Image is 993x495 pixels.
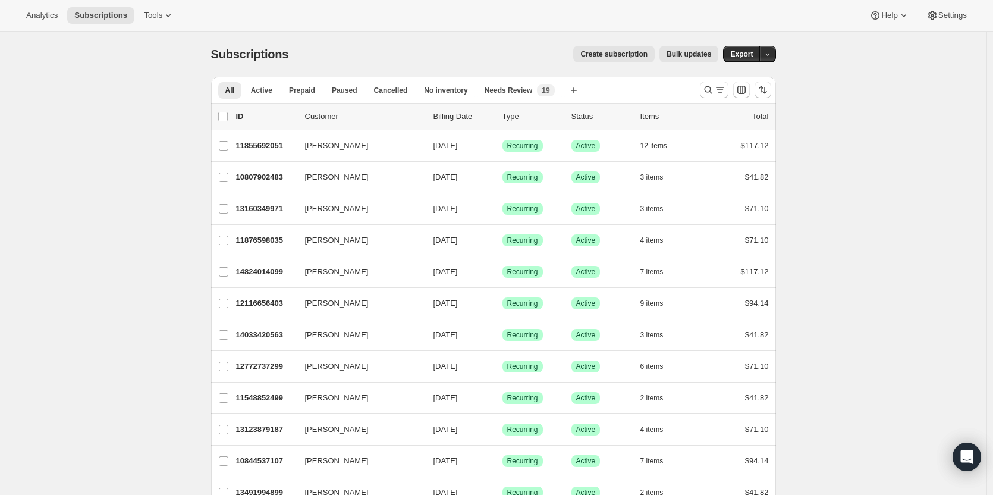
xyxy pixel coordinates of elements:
[433,362,458,371] span: [DATE]
[305,266,369,278] span: [PERSON_NAME]
[298,231,417,250] button: [PERSON_NAME]
[374,86,408,95] span: Cancelled
[745,173,769,181] span: $41.82
[640,141,667,151] span: 12 items
[433,141,458,150] span: [DATE]
[755,82,771,98] button: Sort the results
[573,46,655,62] button: Create subscription
[236,171,296,183] p: 10807902483
[305,424,369,436] span: [PERSON_NAME]
[236,297,296,309] p: 12116656403
[236,203,296,215] p: 13160349971
[298,389,417,408] button: [PERSON_NAME]
[640,358,677,375] button: 6 items
[507,299,538,308] span: Recurring
[305,297,369,309] span: [PERSON_NAME]
[236,266,296,278] p: 14824014099
[640,111,700,123] div: Items
[305,361,369,372] span: [PERSON_NAME]
[640,453,677,469] button: 7 items
[236,421,769,438] div: 13123879187[PERSON_NAME][DATE]SuccessRecurringSuccessActive4 items$71.10
[236,329,296,341] p: 14033420563
[745,299,769,308] span: $94.14
[745,425,769,434] span: $71.10
[19,7,65,24] button: Analytics
[433,267,458,276] span: [DATE]
[640,299,664,308] span: 9 items
[576,204,596,214] span: Active
[236,140,296,152] p: 11855692051
[433,299,458,308] span: [DATE]
[305,392,369,404] span: [PERSON_NAME]
[745,236,769,245] span: $71.10
[305,140,369,152] span: [PERSON_NAME]
[938,11,967,20] span: Settings
[305,455,369,467] span: [PERSON_NAME]
[640,327,677,343] button: 3 items
[542,86,549,95] span: 19
[507,204,538,214] span: Recurring
[305,234,369,246] span: [PERSON_NAME]
[236,453,769,469] div: 10844537107[PERSON_NAME][DATE]SuccessRecurringSuccessActive7 items$94.14
[576,141,596,151] span: Active
[137,7,181,24] button: Tools
[433,393,458,402] span: [DATE]
[236,392,296,404] p: 11548852499
[733,82,750,98] button: Customize table column order and visibility
[576,456,596,466] span: Active
[433,330,458,339] span: [DATE]
[640,456,664,466] span: 7 items
[26,11,58,20] span: Analytics
[741,267,769,276] span: $117.12
[640,425,664,434] span: 4 items
[507,393,538,403] span: Recurring
[507,425,538,434] span: Recurring
[507,267,538,277] span: Recurring
[752,111,768,123] p: Total
[881,11,897,20] span: Help
[640,264,677,280] button: 7 items
[433,425,458,434] span: [DATE]
[507,456,538,466] span: Recurring
[640,137,680,154] button: 12 items
[305,329,369,341] span: [PERSON_NAME]
[74,11,127,20] span: Subscriptions
[236,232,769,249] div: 11876598035[PERSON_NAME][DATE]SuccessRecurringSuccessActive4 items$71.10
[640,232,677,249] button: 4 items
[640,362,664,371] span: 6 items
[576,330,596,340] span: Active
[144,11,162,20] span: Tools
[305,111,424,123] p: Customer
[433,173,458,181] span: [DATE]
[298,420,417,439] button: [PERSON_NAME]
[659,46,718,62] button: Bulk updates
[433,236,458,245] span: [DATE]
[640,390,677,406] button: 2 items
[236,295,769,312] div: 12116656403[PERSON_NAME][DATE]SuccessRecurringSuccessActive9 items$94.14
[576,267,596,277] span: Active
[251,86,272,95] span: Active
[576,236,596,245] span: Active
[640,295,677,312] button: 9 items
[236,455,296,467] p: 10844537107
[700,82,728,98] button: Search and filter results
[298,262,417,281] button: [PERSON_NAME]
[433,111,493,123] p: Billing Date
[433,456,458,465] span: [DATE]
[298,168,417,187] button: [PERSON_NAME]
[507,236,538,245] span: Recurring
[576,425,596,434] span: Active
[745,393,769,402] span: $41.82
[576,393,596,403] span: Active
[236,361,296,372] p: 12772737299
[507,330,538,340] span: Recurring
[640,267,664,277] span: 7 items
[640,393,664,403] span: 2 items
[236,327,769,343] div: 14033420563[PERSON_NAME][DATE]SuccessRecurringSuccessActive3 items$41.82
[640,330,664,340] span: 3 items
[564,82,583,99] button: Create new view
[640,421,677,438] button: 4 items
[640,173,664,182] span: 3 items
[236,111,769,123] div: IDCustomerBilling DateTypeStatusItemsTotal
[236,390,769,406] div: 11548852499[PERSON_NAME][DATE]SuccessRecurringSuccessActive2 items$41.82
